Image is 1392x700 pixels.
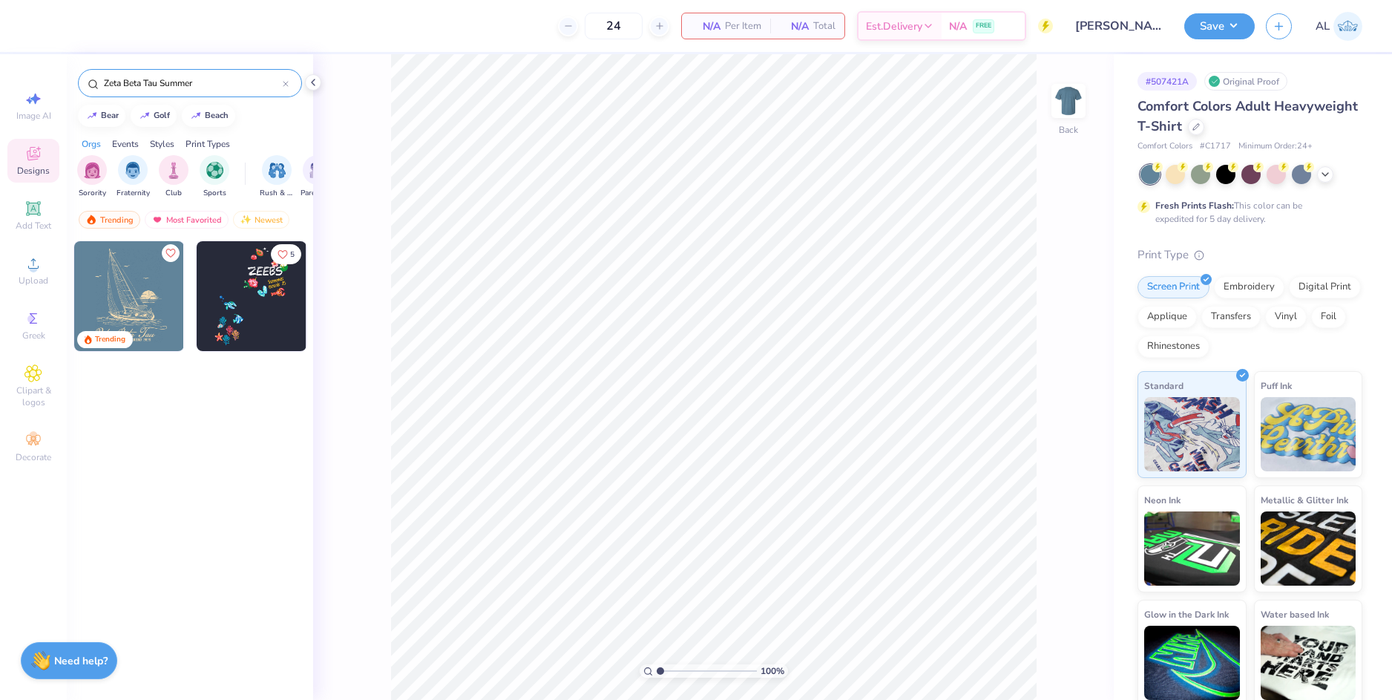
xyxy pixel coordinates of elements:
img: Sports Image [206,162,223,179]
div: filter for Club [159,155,188,199]
div: Vinyl [1265,306,1307,328]
span: N/A [691,19,720,34]
input: Untitled Design [1064,11,1173,41]
div: Events [112,137,139,151]
div: Trending [95,334,125,345]
img: trend_line.gif [190,111,202,120]
span: N/A [779,19,809,34]
img: trend_line.gif [86,111,98,120]
div: filter for Fraternity [116,155,150,199]
img: Parent's Weekend Image [309,162,326,179]
span: Comfort Colors [1137,140,1192,153]
img: Water based Ink [1261,626,1356,700]
img: 43727eaa-7681-42c7-8d38-2da268a7c3a1 [74,241,184,351]
div: filter for Sorority [77,155,107,199]
span: Metallic & Glitter Ink [1261,492,1348,508]
span: Parent's Weekend [301,188,335,199]
img: Glow in the Dark Ink [1144,626,1240,700]
span: Sports [203,188,226,199]
span: Neon Ink [1144,492,1181,508]
button: golf [131,105,177,127]
span: Glow in the Dark Ink [1144,606,1229,622]
button: bear [78,105,125,127]
span: N/A [949,19,967,34]
div: Most Favorited [145,211,229,229]
button: filter button [260,155,294,199]
img: Neon Ink [1144,511,1240,586]
span: Image AI [16,110,51,122]
span: Greek [22,330,45,341]
img: most_fav.gif [151,215,163,225]
span: Standard [1144,378,1183,393]
img: Alyzza Lydia Mae Sobrino [1333,12,1362,41]
button: Like [271,244,301,264]
span: Water based Ink [1261,606,1329,622]
span: 100 % [761,664,784,678]
span: 5 [290,251,295,258]
span: Minimum Order: 24 + [1238,140,1313,153]
strong: Fresh Prints Flash: [1155,200,1234,212]
span: Upload [19,275,48,287]
div: beach [205,111,229,120]
div: Transfers [1201,306,1261,328]
span: FREE [976,21,991,31]
div: Trending [79,211,140,229]
img: Standard [1144,397,1240,471]
button: beach [182,105,235,127]
input: Try "Alpha" [102,76,283,91]
span: Add Text [16,220,51,232]
button: filter button [159,155,188,199]
button: filter button [77,155,107,199]
div: # 507421A [1137,72,1197,91]
span: # C1717 [1200,140,1231,153]
div: Applique [1137,306,1197,328]
div: golf [154,111,170,120]
img: trending.gif [85,215,97,225]
img: Newest.gif [240,215,252,225]
span: AL [1316,18,1330,35]
div: filter for Parent's Weekend [301,155,335,199]
span: Est. Delivery [866,19,922,34]
span: Club [165,188,182,199]
div: Foil [1311,306,1346,328]
div: Back [1059,123,1078,137]
img: 4ac1ccf9-cfb1-45ef-b26e-bdb659d2d0d7 [197,241,306,351]
button: Like [162,244,180,262]
strong: Need help? [54,654,108,668]
span: Rush & Bid [260,188,294,199]
span: Puff Ink [1261,378,1292,393]
div: Embroidery [1214,276,1284,298]
span: Sorority [79,188,106,199]
div: Digital Print [1289,276,1361,298]
div: Styles [150,137,174,151]
input: – – [585,13,643,39]
img: Back [1054,86,1083,116]
button: filter button [116,155,150,199]
span: Total [813,19,835,34]
div: Orgs [82,137,101,151]
div: Screen Print [1137,276,1209,298]
span: Fraternity [116,188,150,199]
div: filter for Sports [200,155,229,199]
div: Rhinestones [1137,336,1209,358]
img: Club Image [165,162,182,179]
div: bear [101,111,119,120]
img: Fraternity Image [125,162,141,179]
button: filter button [301,155,335,199]
div: filter for Rush & Bid [260,155,294,199]
img: Metallic & Glitter Ink [1261,511,1356,586]
button: Save [1184,13,1255,39]
div: This color can be expedited for 5 day delivery. [1155,199,1338,226]
span: Decorate [16,451,51,463]
img: Sorority Image [84,162,101,179]
div: Newest [233,211,289,229]
img: 38954660-fd75-4f5c-bb11-a38138a5b2d0 [183,241,293,351]
img: Rush & Bid Image [269,162,286,179]
span: Per Item [725,19,761,34]
span: Designs [17,165,50,177]
div: Original Proof [1204,72,1287,91]
div: Print Type [1137,246,1362,264]
a: AL [1316,12,1362,41]
div: Print Types [186,137,230,151]
span: Comfort Colors Adult Heavyweight T-Shirt [1137,97,1358,135]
